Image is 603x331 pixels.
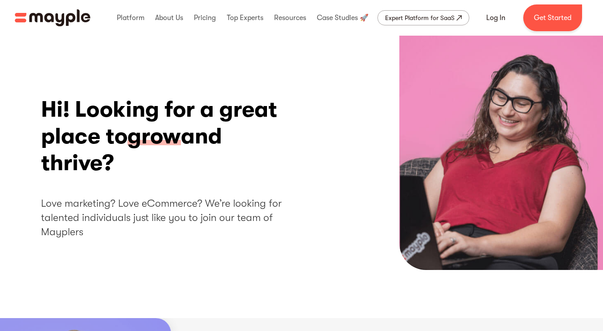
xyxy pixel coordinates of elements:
[272,4,308,32] div: Resources
[41,196,288,240] h2: Love marketing? Love eCommerce? We’re looking for talented individuals just like you to join our ...
[192,4,218,32] div: Pricing
[15,9,90,26] a: home
[127,123,181,151] span: grow
[377,10,469,25] a: Expert Platform for SaaS
[476,7,516,29] a: Log In
[225,4,266,32] div: Top Experts
[153,4,185,32] div: About Us
[41,96,288,176] h1: Hi! Looking for a great place to and thrive?
[523,4,582,31] a: Get Started
[15,9,90,26] img: Mayple logo
[115,4,147,32] div: Platform
[385,12,455,23] div: Expert Platform for SaaS
[399,36,603,270] img: Hi! Looking for a great place to grow and thrive?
